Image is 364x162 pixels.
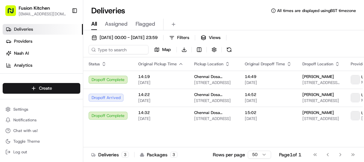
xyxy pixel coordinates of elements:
button: Map [151,45,174,54]
span: [STREET_ADDRESS] [194,80,234,85]
button: [DATE] 00:00 - [DATE] 23:59 [89,33,161,42]
span: [DATE] [245,116,292,121]
span: Assigned [105,20,128,28]
button: Settings [3,105,80,114]
a: Nash AI [3,48,83,59]
a: Providers [3,36,83,47]
span: [DATE] [245,98,292,103]
p: Rows per page [213,151,245,158]
button: Chat with us! [3,126,80,135]
span: All [91,20,97,28]
div: Deliveries [91,151,129,158]
span: Flagged [136,20,155,28]
span: Pickup Location [194,61,223,67]
button: [EMAIL_ADDRESS][DOMAIN_NAME] [19,11,66,17]
input: Type to search [89,45,149,54]
span: Chennai Dosa [GEOGRAPHIC_DATA] [194,92,234,97]
span: All times are displayed using BST timezone [277,8,356,13]
span: Views [209,35,220,41]
button: Fusion Kitchen [19,5,50,11]
span: Log out [13,149,27,155]
span: [DATE] [245,80,292,85]
button: Notifications [3,115,80,125]
button: Toggle Theme [3,137,80,146]
span: [STREET_ADDRESS] [302,98,340,103]
span: Create [39,85,52,91]
span: [PERSON_NAME] [302,110,334,115]
div: Page 1 of 1 [279,151,301,158]
span: Dropoff Location [302,61,333,67]
span: [DATE] [138,98,183,103]
span: 14:32 [138,110,183,115]
span: Notifications [13,117,37,123]
span: Chennai Dosa [GEOGRAPHIC_DATA] [194,110,234,115]
span: 14:52 [245,92,292,97]
span: Original Dropoff Time [245,61,285,67]
button: Views [198,33,223,42]
span: [STREET_ADDRESS] [302,116,340,121]
span: Chat with us! [13,128,38,133]
span: Chennai Dosa [GEOGRAPHIC_DATA] [194,74,234,79]
a: Analytics [3,60,83,71]
button: Create [3,83,80,94]
span: [DATE] 00:00 - [DATE] 23:59 [100,35,158,41]
span: [DATE] [138,80,183,85]
span: 15:02 [245,110,292,115]
span: [STREET_ADDRESS] [194,98,234,103]
span: [DATE] [138,116,183,121]
div: 3 [122,152,129,158]
h1: Deliveries [91,5,125,16]
span: Settings [13,107,28,112]
span: Deliveries [14,26,33,32]
button: Filters [166,33,192,42]
span: Nash AI [14,50,29,56]
span: [PERSON_NAME] [302,92,334,97]
span: [PERSON_NAME] [302,74,334,79]
div: 3 [170,152,178,158]
button: Refresh [224,45,234,54]
a: Deliveries [3,24,83,35]
span: Status [89,61,100,67]
span: Original Pickup Time [138,61,177,67]
span: Toggle Theme [13,139,40,144]
div: Packages [140,151,178,158]
span: 14:22 [138,92,183,97]
span: [STREET_ADDRESS][PERSON_NAME] [302,80,340,85]
span: [STREET_ADDRESS] [194,116,234,121]
button: Fusion Kitchen[EMAIL_ADDRESS][DOMAIN_NAME] [3,3,69,19]
span: Providers [14,38,32,44]
span: Filters [177,35,189,41]
div: Favorites [3,76,80,87]
button: Log out [3,147,80,157]
span: Analytics [14,62,32,68]
span: 14:49 [245,74,292,79]
span: Map [162,47,171,53]
span: 14:19 [138,74,183,79]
